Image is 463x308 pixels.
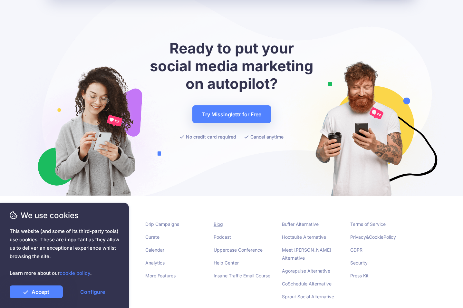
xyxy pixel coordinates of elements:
a: Podcast [214,234,231,240]
a: Blog [214,221,223,227]
a: Help Center [214,260,239,265]
a: Accept [10,285,63,298]
a: Press Kit [350,273,369,278]
a: Analytics [145,260,165,265]
a: Calendar [145,247,164,253]
a: Drip Campaigns [145,221,179,227]
a: Meet [PERSON_NAME] Alternative [282,247,331,261]
a: Curate [145,234,159,240]
a: Privacy [350,234,366,240]
a: Insane Traffic Email Course [214,273,270,278]
a: Sprout Social Alternative [282,294,334,299]
span: We use cookies [10,210,119,221]
a: Hootsuite Alternative [282,234,326,240]
span: This website (and some of its third-party tools) use cookies. These are important as they allow u... [10,227,119,277]
a: CoSchedule Alternative [282,281,332,286]
a: Uppercase Conference [214,247,263,253]
a: Security [350,260,368,265]
a: Configure [66,285,119,298]
li: Cancel anytime [244,133,284,141]
a: Cookie [369,234,383,240]
li: No credit card required [180,133,236,141]
a: More Features [145,273,176,278]
a: Terms of Service [350,221,386,227]
a: GDPR [350,247,362,253]
a: Agorapulse Alternative [282,268,330,274]
a: Try Missinglettr for Free [192,105,271,123]
h2: Ready to put your social media marketing on autopilot? [148,39,315,92]
a: cookie policy [60,270,90,276]
li: & Policy [350,233,409,241]
a: Buffer Alternative [282,221,319,227]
